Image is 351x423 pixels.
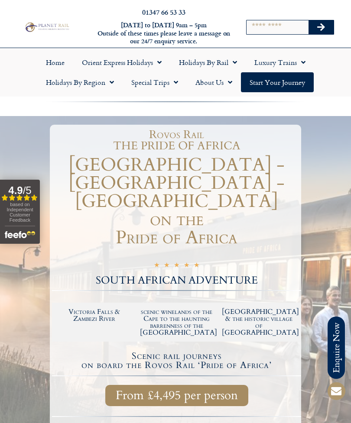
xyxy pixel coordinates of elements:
[4,52,347,92] nav: Menu
[154,262,159,270] i: ☆
[246,52,314,72] a: Luxury Trains
[164,262,169,270] i: ☆
[56,129,297,152] h1: Rovos Rail THE PRIDE OF AFRICA
[241,72,314,92] a: Start your Journey
[52,156,301,247] h1: [GEOGRAPHIC_DATA] - [GEOGRAPHIC_DATA] - [GEOGRAPHIC_DATA] on the Pride of Africa
[170,52,246,72] a: Holidays by Rail
[187,72,241,92] a: About Us
[53,352,300,370] h4: Scenic rail journeys on board the Rovos Rail ‘Pride of Africa’
[140,308,214,336] h2: scenic winelands of the Cape to the haunting barrenness of the [GEOGRAPHIC_DATA]
[58,308,131,322] h2: Victoria Falls & Zambezi River
[142,7,185,17] a: 01347 66 53 33
[309,20,334,34] button: Search
[23,21,70,33] img: Planet Rail Train Holidays Logo
[52,275,301,286] h2: SOUTH AFRICAN ADVENTURE
[123,72,187,92] a: Special Trips
[154,261,199,270] div: 5/5
[116,390,238,401] span: From £4,495 per person
[184,262,189,270] i: ☆
[96,21,232,45] h6: [DATE] to [DATE] 9am – 5pm Outside of these times please leave a message on our 24/7 enquiry serv...
[174,262,179,270] i: ☆
[105,385,248,406] a: From £4,495 per person
[73,52,170,72] a: Orient Express Holidays
[222,308,296,336] h2: [GEOGRAPHIC_DATA] & the historic village of [GEOGRAPHIC_DATA]
[37,52,73,72] a: Home
[37,72,123,92] a: Holidays by Region
[194,262,199,270] i: ☆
